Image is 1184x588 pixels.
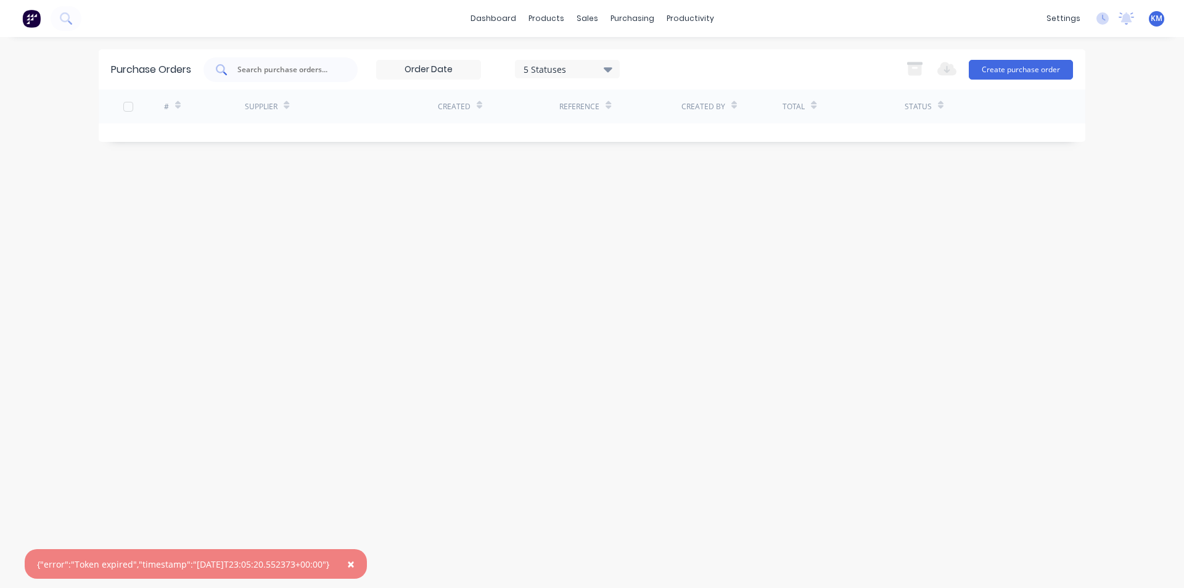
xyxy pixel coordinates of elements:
div: Reference [559,101,599,112]
div: purchasing [604,9,660,28]
div: Created [438,101,471,112]
div: {"error":"Token expired","timestamp":"[DATE]T23:05:20.552373+00:00"} [37,558,329,571]
span: × [347,555,355,573]
input: Search purchase orders... [236,64,339,76]
div: Purchase Orders [111,62,191,77]
div: 5 Statuses [524,62,612,75]
div: Created By [681,101,725,112]
div: Status [905,101,932,112]
div: products [522,9,570,28]
span: KM [1151,13,1162,24]
div: Supplier [245,101,277,112]
div: settings [1040,9,1087,28]
button: Create purchase order [969,60,1073,80]
div: productivity [660,9,720,28]
div: sales [570,9,604,28]
div: Total [783,101,805,112]
a: dashboard [464,9,522,28]
button: Close [335,549,367,579]
img: Factory [22,9,41,28]
div: # [164,101,169,112]
input: Order Date [377,60,480,79]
